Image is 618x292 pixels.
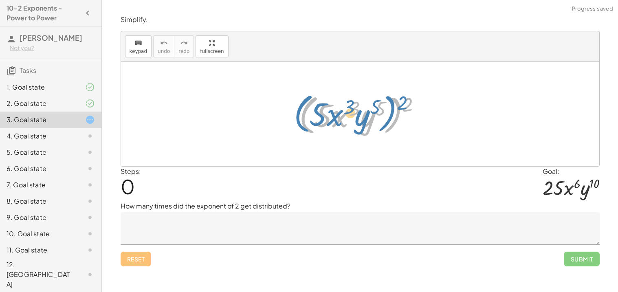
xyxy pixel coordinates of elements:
div: 9. Goal state [7,213,72,222]
i: Task not started. [85,213,95,222]
span: redo [178,48,189,54]
div: 1. Goal state [7,82,72,92]
i: Task not started. [85,147,95,157]
span: undo [158,48,170,54]
span: [PERSON_NAME] [20,33,82,42]
span: 0 [121,174,135,199]
i: Task not started. [85,229,95,239]
span: Tasks [20,66,36,75]
div: 11. Goal state [7,245,72,255]
h4: 10-2 Exponents - Power to Power [7,3,80,23]
button: keyboardkeypad [125,35,152,57]
i: Task not started. [85,131,95,141]
i: Task not started. [85,196,95,206]
div: 5. Goal state [7,147,72,157]
p: How many times did the exponent of 2 get distributed? [121,201,600,211]
div: 8. Goal state [7,196,72,206]
span: Progress saved [572,5,613,13]
span: fullscreen [200,48,224,54]
i: Task not started. [85,245,95,255]
button: undoundo [153,35,174,57]
i: Task finished and part of it marked as correct. [85,82,95,92]
div: 7. Goal state [7,180,72,190]
i: Task not started. [85,164,95,173]
div: 3. Goal state [7,115,72,125]
button: fullscreen [196,35,228,57]
button: redoredo [174,35,194,57]
div: 4. Goal state [7,131,72,141]
i: keyboard [134,38,142,48]
i: Task started. [85,115,95,125]
label: Steps: [121,167,141,176]
div: 2. Goal state [7,99,72,108]
i: Task finished and part of it marked as correct. [85,99,95,108]
span: keypad [130,48,147,54]
i: Task not started. [85,270,95,279]
i: Task not started. [85,180,95,190]
i: redo [180,38,188,48]
i: undo [160,38,168,48]
div: 10. Goal state [7,229,72,239]
div: 6. Goal state [7,164,72,173]
div: 12. [GEOGRAPHIC_DATA] [7,260,72,289]
p: Simplify. [121,15,600,24]
div: Goal: [543,167,600,176]
div: Not you? [10,44,95,52]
